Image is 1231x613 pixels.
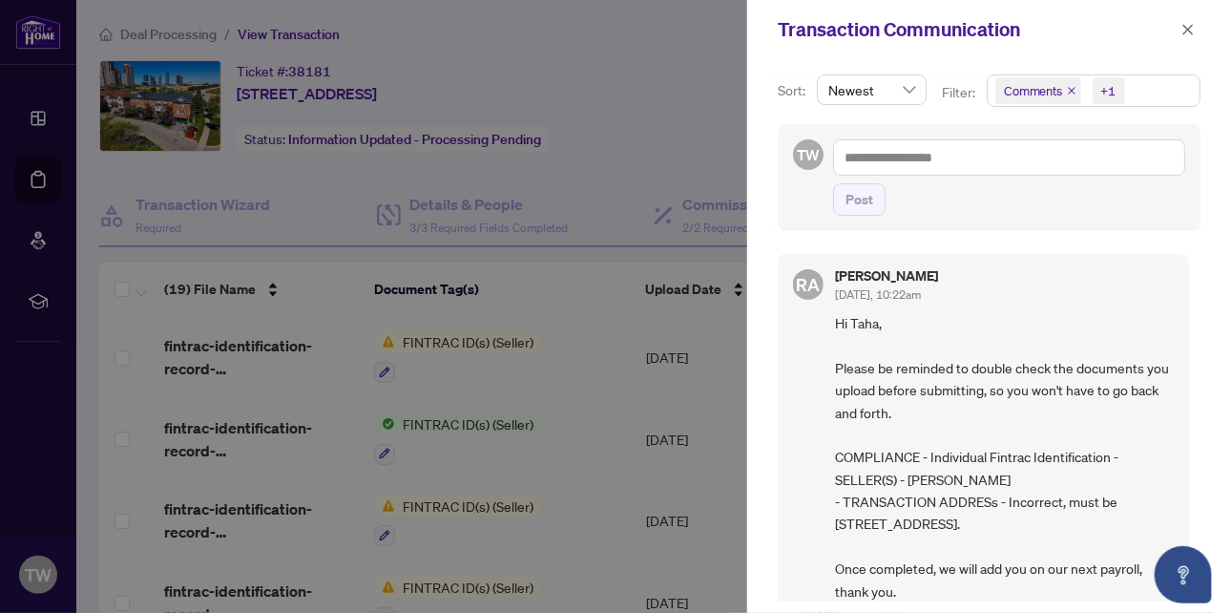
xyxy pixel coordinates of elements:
[942,82,978,103] p: Filter:
[835,269,938,283] h5: [PERSON_NAME]
[828,75,915,104] span: Newest
[797,271,821,298] span: RA
[1004,81,1063,100] span: Comments
[1181,23,1195,36] span: close
[778,15,1176,44] div: Transaction Communication
[797,143,820,166] span: TW
[835,312,1174,602] span: Hi Taha, Please be reminded to double check the documents you upload before submitting, so you wo...
[1067,86,1076,95] span: close
[835,287,921,302] span: [DATE], 10:22am
[1155,546,1212,603] button: Open asap
[1101,81,1116,100] div: +1
[778,80,809,101] p: Sort:
[995,77,1081,104] span: Comments
[833,183,886,216] button: Post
